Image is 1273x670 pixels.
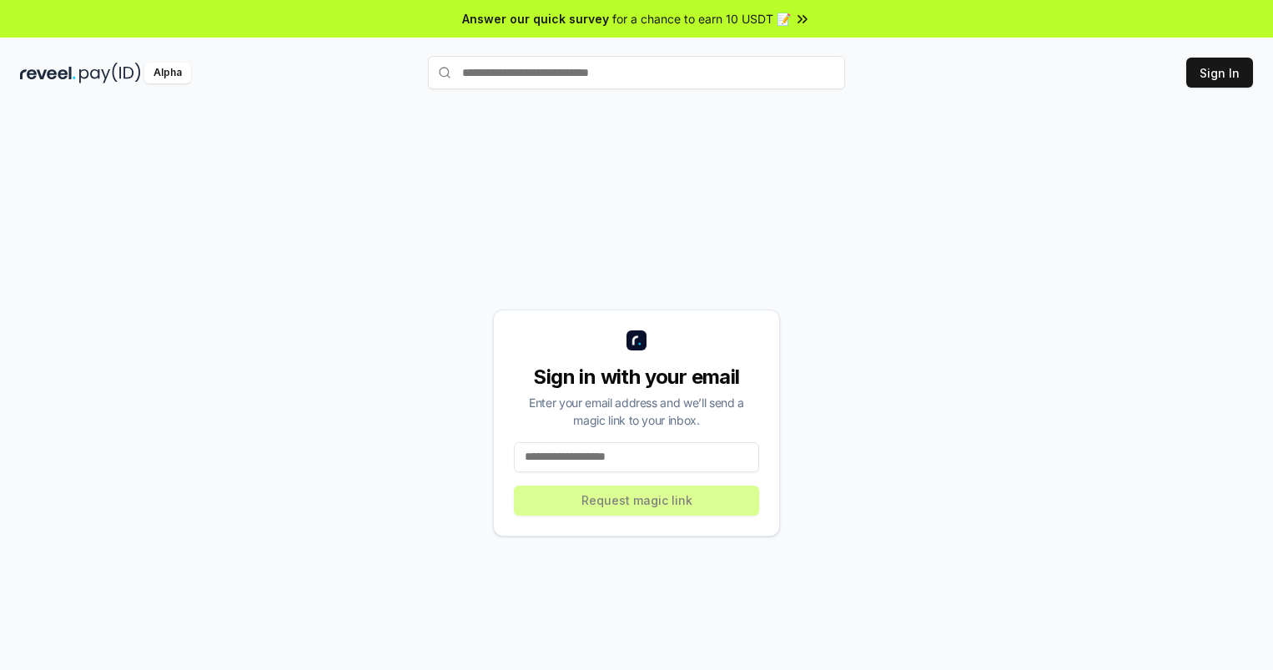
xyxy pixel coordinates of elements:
div: Alpha [144,63,191,83]
img: pay_id [79,63,141,83]
div: Enter your email address and we’ll send a magic link to your inbox. [514,394,759,429]
span: Answer our quick survey [462,10,609,28]
button: Sign In [1186,58,1253,88]
span: for a chance to earn 10 USDT 📝 [612,10,791,28]
img: reveel_dark [20,63,76,83]
div: Sign in with your email [514,364,759,390]
img: logo_small [626,330,647,350]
